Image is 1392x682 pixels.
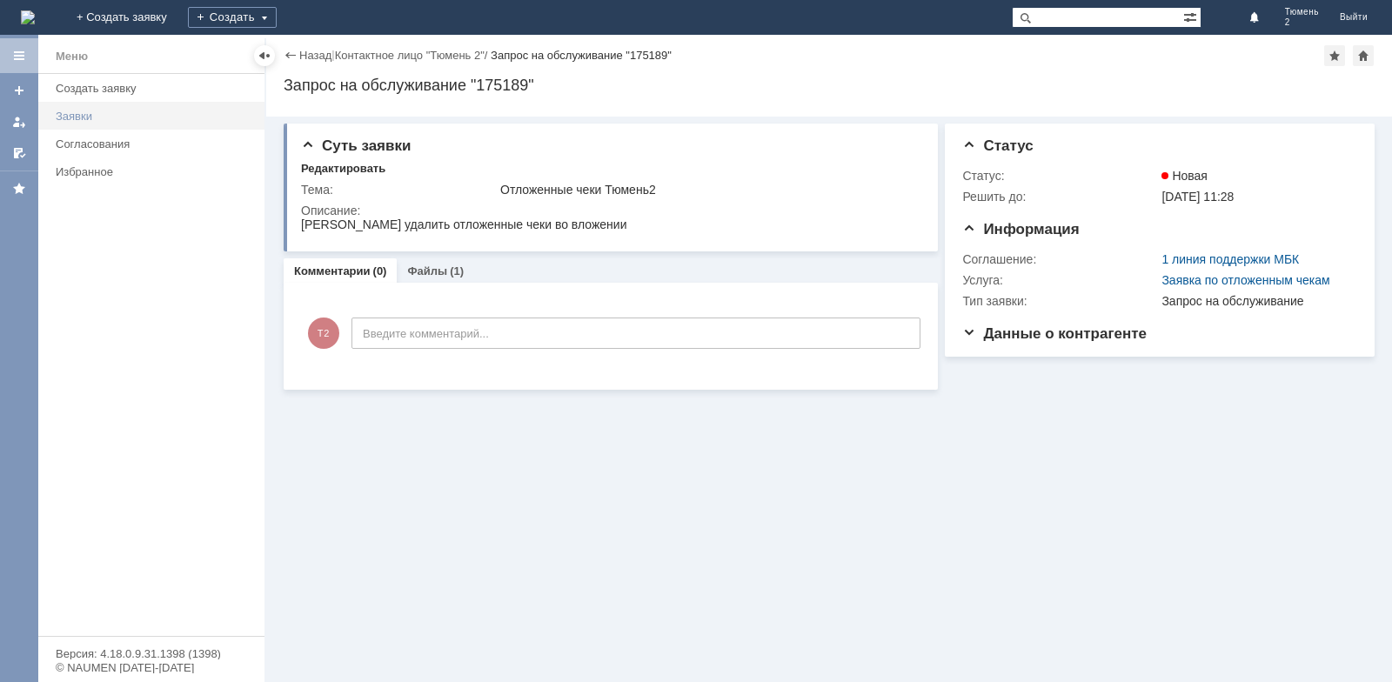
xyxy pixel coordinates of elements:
[5,77,33,104] a: Создать заявку
[21,10,35,24] img: logo
[188,7,277,28] div: Создать
[56,648,247,659] div: Версия: 4.18.0.9.31.1398 (1398)
[1324,45,1345,66] div: Добавить в избранное
[1161,273,1329,287] a: Заявка по отложенным чекам
[335,49,491,62] div: /
[962,137,1033,154] span: Статус
[301,183,497,197] div: Тема:
[5,108,33,136] a: Мои заявки
[49,103,261,130] a: Заявки
[56,82,254,95] div: Создать заявку
[962,273,1158,287] div: Услуга:
[335,49,485,62] a: Контактное лицо "Тюмень 2"
[5,139,33,167] a: Мои согласования
[962,169,1158,183] div: Статус:
[962,221,1079,237] span: Информация
[1285,17,1319,28] span: 2
[254,45,275,66] div: Скрыть меню
[962,294,1158,308] div: Тип заявки:
[301,162,385,176] div: Редактировать
[1161,169,1208,183] span: Новая
[301,204,918,217] div: Описание:
[1353,45,1374,66] div: Сделать домашней страницей
[450,264,464,277] div: (1)
[500,183,914,197] div: Отложенные чеки Тюмень2
[308,318,339,349] span: Т2
[373,264,387,277] div: (0)
[962,252,1158,266] div: Соглашение:
[1161,294,1349,308] div: Запрос на обслуживание
[56,165,235,178] div: Избранное
[1285,7,1319,17] span: Тюмень
[299,49,331,62] a: Назад
[1161,190,1234,204] span: [DATE] 11:28
[56,110,254,123] div: Заявки
[49,75,261,102] a: Создать заявку
[407,264,447,277] a: Файлы
[284,77,1375,94] div: Запрос на обслуживание "175189"
[331,48,334,61] div: |
[301,137,411,154] span: Суть заявки
[491,49,672,62] div: Запрос на обслуживание "175189"
[1161,252,1299,266] a: 1 линия поддержки МБК
[962,325,1147,342] span: Данные о контрагенте
[962,190,1158,204] div: Решить до:
[21,10,35,24] a: Перейти на домашнюю страницу
[49,130,261,157] a: Согласования
[56,137,254,150] div: Согласования
[294,264,371,277] a: Комментарии
[1183,8,1201,24] span: Расширенный поиск
[56,46,88,67] div: Меню
[56,662,247,673] div: © NAUMEN [DATE]-[DATE]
